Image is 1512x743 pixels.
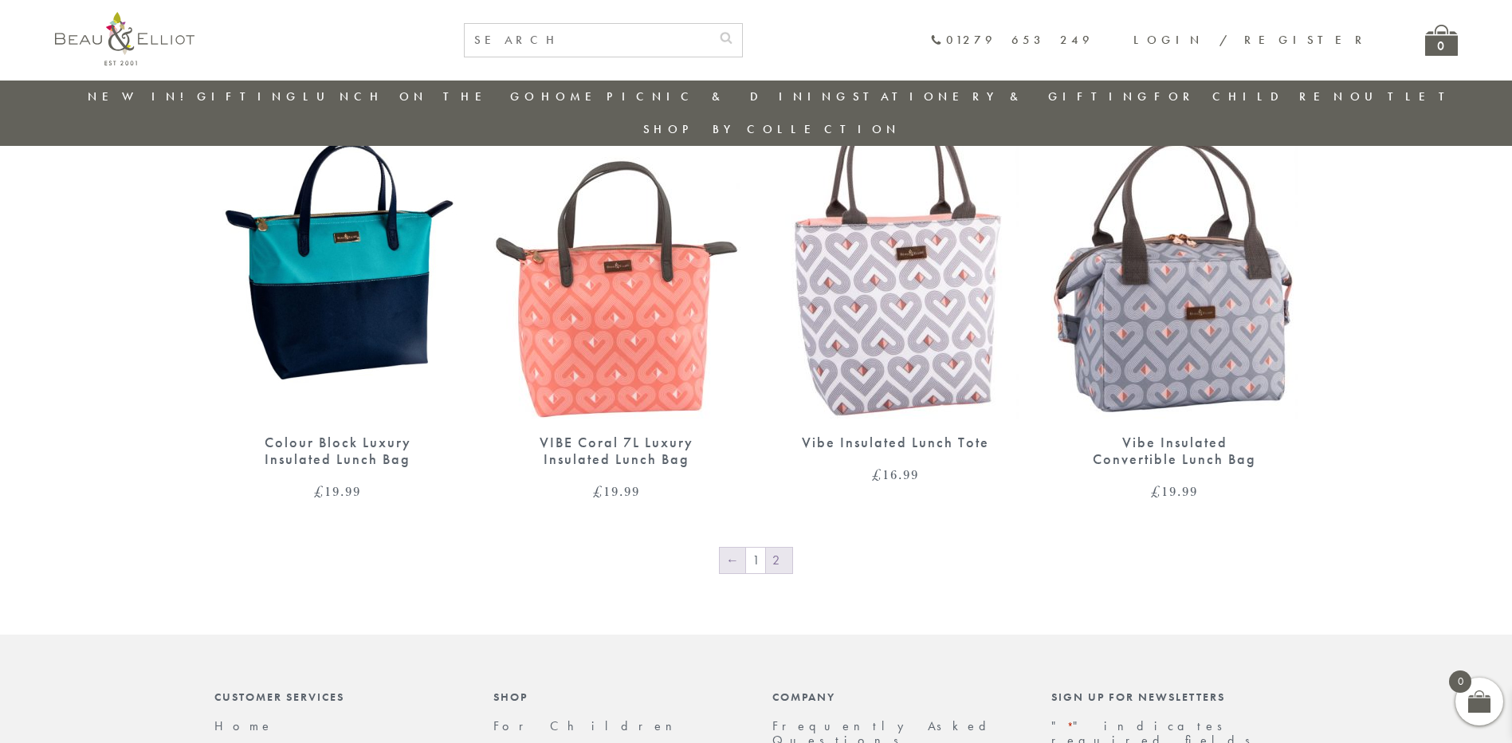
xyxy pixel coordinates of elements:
[593,482,640,501] bdi: 19.99
[1154,88,1348,104] a: For Children
[242,434,434,467] div: Colour Block Luxury Insulated Lunch Bag
[772,100,1019,419] img: VIBE Lunch Bag
[465,24,710,57] input: SEARCH
[314,482,361,501] bdi: 19.99
[930,33,1094,47] a: 01279 653 249
[872,465,882,484] span: £
[1079,434,1270,467] div: Vibe Insulated Convertible Lunch Bag
[214,100,461,419] img: Colour Block Luxury Insulated Lunch Bag
[593,482,603,501] span: £
[493,100,740,498] a: Insulated 7L Luxury Lunch Bag VIBE Coral 7L Luxury Insulated Lunch Bag £19.99
[55,12,194,65] img: logo
[746,548,765,573] a: Page 1
[1133,32,1369,48] a: Login / Register
[1449,670,1471,693] span: 0
[214,690,461,703] div: Customer Services
[772,690,1019,703] div: Company
[1425,25,1458,56] a: 0
[720,548,745,573] a: ←
[800,434,992,451] div: Vibe Insulated Lunch Tote
[1350,88,1456,104] a: Outlet
[88,88,194,104] a: New in!
[1051,100,1298,419] img: Convertible Lunch Bag Vibe Insulated Lunch Bag
[214,717,273,734] a: Home
[493,717,685,734] a: For Children
[493,100,740,419] img: Insulated 7L Luxury Lunch Bag
[872,465,919,484] bdi: 16.99
[766,548,792,573] span: Page 2
[853,88,1152,104] a: Stationery & Gifting
[643,121,901,137] a: Shop by collection
[197,88,300,104] a: Gifting
[314,482,324,501] span: £
[607,88,850,104] a: Picnic & Dining
[214,546,1298,578] nav: Product Pagination
[493,690,740,703] div: Shop
[772,100,1019,482] a: VIBE Lunch Bag Vibe Insulated Lunch Tote £16.99
[1051,100,1298,498] a: Convertible Lunch Bag Vibe Insulated Lunch Bag Vibe Insulated Convertible Lunch Bag £19.99
[303,88,539,104] a: Lunch On The Go
[541,88,605,104] a: Home
[1151,482,1198,501] bdi: 19.99
[521,434,713,467] div: VIBE Coral 7L Luxury Insulated Lunch Bag
[1151,482,1161,501] span: £
[214,100,461,498] a: Colour Block Luxury Insulated Lunch Bag Colour Block Luxury Insulated Lunch Bag £19.99
[1051,690,1298,703] div: Sign up for newsletters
